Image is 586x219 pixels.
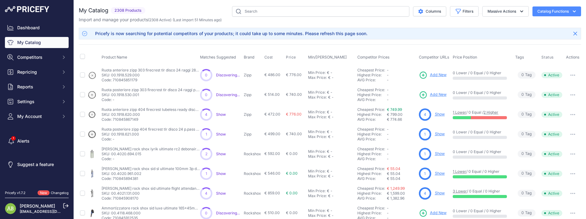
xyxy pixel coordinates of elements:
[435,151,445,156] a: Show
[102,92,200,97] p: SKU: 00.1918.530.001
[541,171,562,177] span: Active
[453,209,509,213] p: 0 Lower / 0 Equal / 0 Higher
[102,132,200,137] p: SKU: 00.1918.621.000
[331,95,334,100] div: -
[419,209,447,217] a: Add New
[482,6,529,17] button: Massive Actions
[102,211,200,216] p: SKU: 00.4118.468.000
[515,55,524,59] span: Tags
[216,132,226,136] span: Show
[327,208,329,213] div: €
[216,191,226,196] a: Show
[387,211,389,215] span: -
[308,149,326,154] div: Min Price:
[17,69,58,75] span: Repricing
[331,134,334,139] div: -
[387,68,389,72] span: -
[435,112,445,116] a: Show
[419,55,449,59] span: Competitor URLs
[216,171,226,176] span: Show
[5,111,69,122] button: My Account
[357,117,387,122] div: AVG Price:
[518,111,536,118] span: Tag
[331,115,334,120] div: -
[5,67,69,78] button: Repricing
[286,210,298,215] span: € 0.00
[328,95,331,100] div: €
[327,90,329,95] div: €
[329,189,332,193] div: -
[541,151,562,157] span: Active
[430,92,447,98] span: Add New
[327,129,329,134] div: €
[111,7,145,14] span: 2308 Products
[264,132,280,136] span: € 499.00
[327,189,329,193] div: €
[387,73,389,77] span: -
[518,209,536,217] span: Tag
[329,208,332,213] div: -
[38,190,50,196] span: New
[149,18,170,22] a: 2308 Active
[327,149,329,154] div: €
[387,97,389,102] span: -
[453,189,509,194] p: / 0 Equal / 0 Higher
[424,112,426,117] span: 4
[308,55,347,59] span: Min/[PERSON_NAME]
[541,131,562,137] span: Active
[387,166,400,171] a: € 55.04
[216,152,226,156] span: Show
[102,73,200,78] p: SKU: 00.1918.529.000
[286,191,298,195] span: € 0.00
[357,92,387,97] div: Highest Price:
[20,209,84,214] a: [EMAIL_ADDRESS][DOMAIN_NAME]
[216,92,240,97] a: Discovering...
[264,92,280,97] span: € 514.00
[286,55,297,60] button: Price
[331,75,334,80] div: -
[419,71,447,79] a: Add New
[521,190,524,196] span: 0
[387,191,405,196] span: € 1,599.00
[518,170,536,177] span: Tag
[327,110,329,115] div: €
[102,127,200,132] p: Ruota posteriore zipp 404 firecrest tlr disco 24 p.pass 12 mm shimano
[331,174,334,179] div: -
[453,55,477,59] span: Price Position
[308,174,327,179] div: Max Price:
[206,171,207,176] span: 1
[244,132,262,137] p: Zipp
[308,169,326,174] div: Min Price:
[102,137,200,142] p: Code: -
[308,70,326,75] div: Min Price:
[357,107,385,112] a: Cheapest Price:
[244,191,262,196] p: Rockshox
[20,203,55,209] a: [PERSON_NAME]
[102,87,200,92] p: Ruota posteriore zipp 303 firecrest tlr disco 24 raggi p.pass.12mm xdr
[357,147,385,151] a: Cheapest Price:
[357,152,387,156] div: Highest Price:
[328,213,331,218] div: €
[518,91,536,98] span: Tag
[328,75,331,80] div: €
[387,196,416,201] div: € 1,382.96
[357,97,387,102] div: AVG Price:
[5,6,49,12] img: Pricefy Logo
[357,191,387,196] div: Highest Price:
[264,171,280,176] span: € 546.00
[328,193,331,198] div: €
[357,171,387,176] div: Highest Price:
[264,151,280,156] span: € 592.00
[424,132,426,137] span: 1
[244,92,262,97] p: Zipp
[541,72,562,78] span: Active
[5,22,69,183] nav: Sidebar
[357,73,387,78] div: Highest Price:
[521,112,524,117] span: 0
[532,6,581,16] button: Catalog Functions
[286,132,302,136] span: € 740.00
[216,73,240,77] a: Discovering...
[484,110,498,115] a: 2 Higher
[518,150,536,157] span: Tag
[424,151,426,157] span: 1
